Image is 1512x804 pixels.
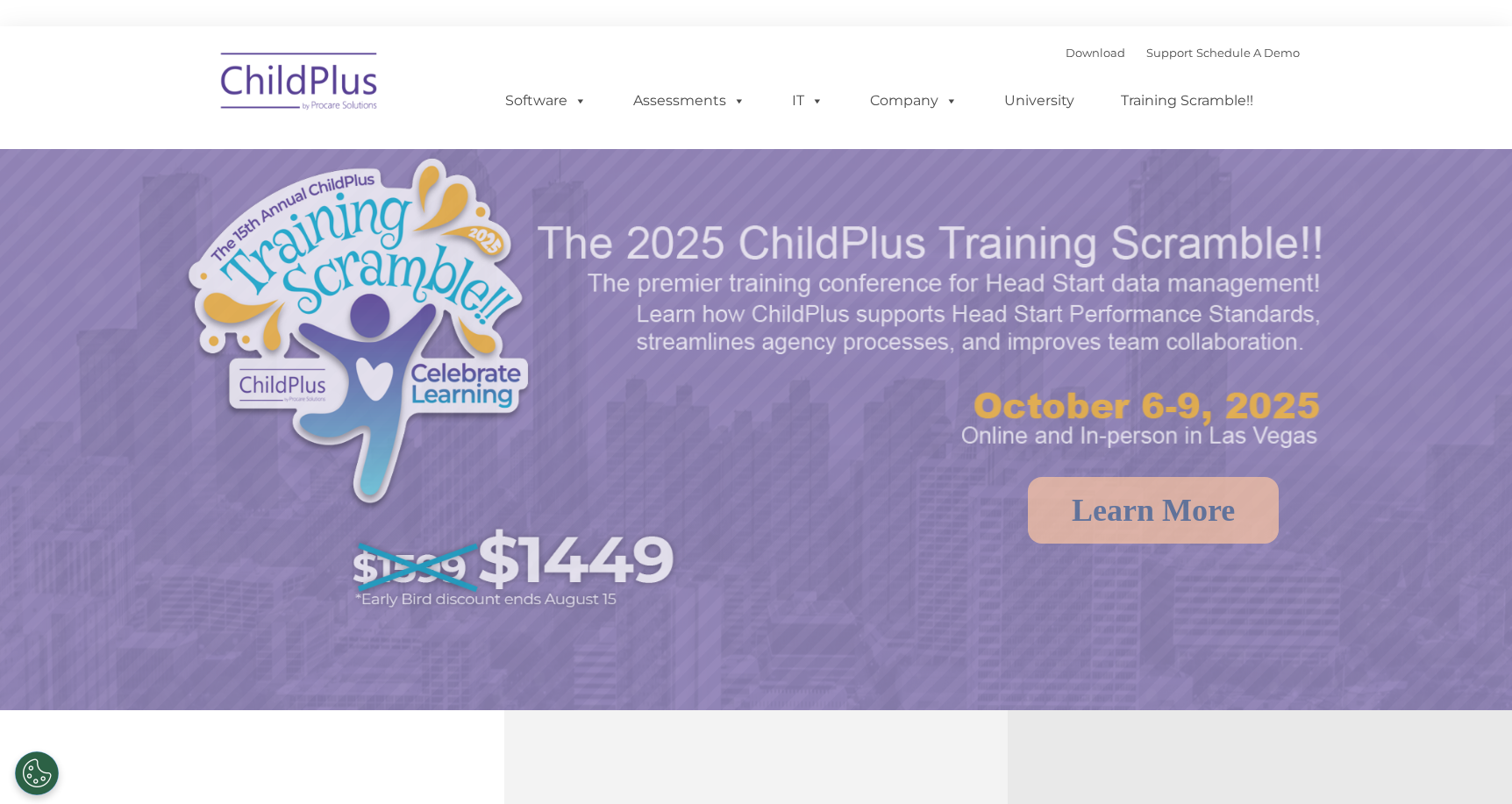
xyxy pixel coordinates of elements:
[987,83,1092,118] a: University
[774,83,841,118] a: IT
[1066,46,1300,60] font: |
[15,751,59,795] button: Cookies Settings
[1196,46,1300,60] a: Schedule A Demo
[616,83,763,118] a: Assessments
[1103,83,1271,118] a: Training Scramble!!
[1066,46,1125,60] a: Download
[852,83,975,118] a: Company
[212,40,388,128] img: ChildPlus by Procare Solutions
[1146,46,1193,60] a: Support
[488,83,604,118] a: Software
[1028,477,1279,544] a: Learn More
